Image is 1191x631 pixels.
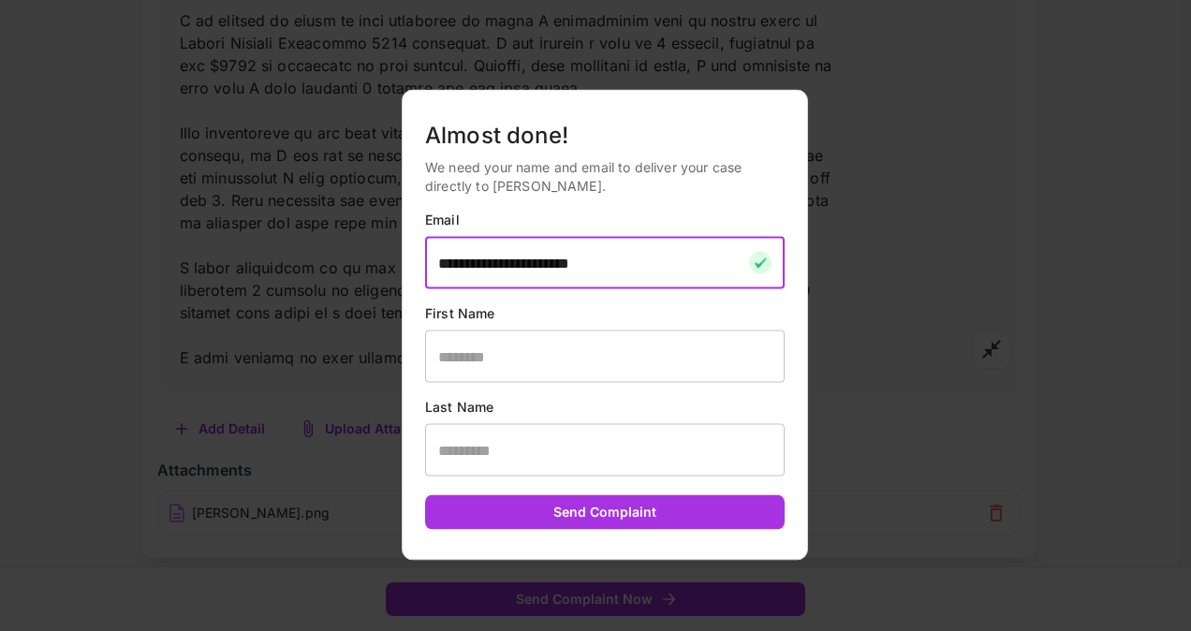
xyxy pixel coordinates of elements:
[425,121,785,151] h5: Almost done!
[749,252,772,274] img: checkmark
[425,158,785,196] p: We need your name and email to deliver your case directly to [PERSON_NAME].
[425,398,785,417] p: Last Name
[425,495,785,530] button: Send Complaint
[425,304,785,323] p: First Name
[425,211,785,229] p: Email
